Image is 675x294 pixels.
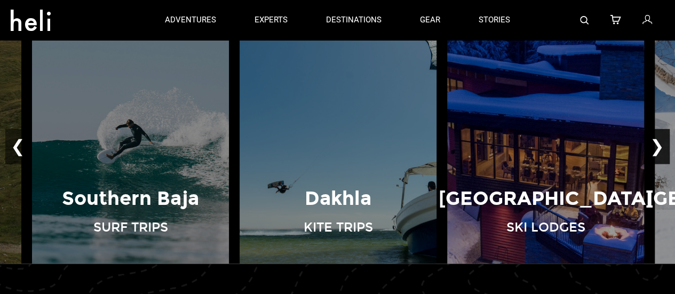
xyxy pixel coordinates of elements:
[580,16,589,25] img: search-bar-icon.svg
[93,218,168,236] p: Surf Trips
[5,129,30,164] button: ❮
[165,14,216,26] p: adventures
[255,14,288,26] p: experts
[304,218,373,236] p: Kite Trips
[62,185,199,212] p: Southern Baja
[506,218,585,236] p: Ski Lodges
[305,185,371,212] p: Dakhla
[645,129,670,164] button: ❯
[326,14,382,26] p: destinations
[439,185,653,212] p: [GEOGRAPHIC_DATA]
